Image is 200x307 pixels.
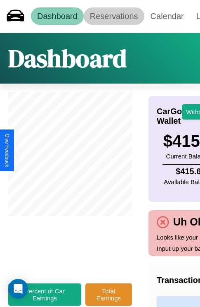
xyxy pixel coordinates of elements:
[4,134,10,167] div: Give Feedback
[85,283,132,306] button: Total Earnings
[8,279,28,299] div: Open Intercom Messenger
[157,107,182,126] h4: CarGo Wallet
[8,41,127,75] h1: Dashboard
[84,7,144,25] a: Reservations
[144,7,190,25] a: Calendar
[8,283,81,306] button: Percent of Car Earnings
[31,7,84,25] a: Dashboard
